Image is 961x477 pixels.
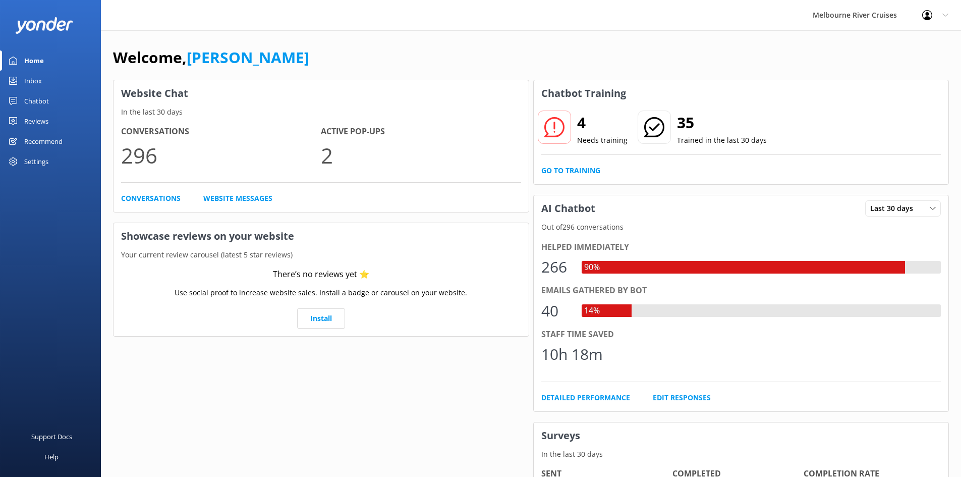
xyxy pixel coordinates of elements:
[870,203,919,214] span: Last 30 days
[114,249,529,260] p: Your current review carousel (latest 5 star reviews)
[24,131,63,151] div: Recommend
[187,47,309,68] a: [PERSON_NAME]
[577,111,628,135] h2: 4
[534,422,949,449] h3: Surveys
[121,138,321,172] p: 296
[534,222,949,233] p: Out of 296 conversations
[175,287,467,298] p: Use social proof to increase website sales. Install a badge or carousel on your website.
[653,392,711,403] a: Edit Responses
[541,241,941,254] div: Helped immediately
[541,328,941,341] div: Staff time saved
[321,138,521,172] p: 2
[541,165,600,176] a: Go to Training
[541,255,572,279] div: 266
[541,342,603,366] div: 10h 18m
[541,299,572,323] div: 40
[273,268,369,281] div: There’s no reviews yet ⭐
[15,17,73,34] img: yonder-white-logo.png
[577,135,628,146] p: Needs training
[677,135,767,146] p: Trained in the last 30 days
[44,447,59,467] div: Help
[24,111,48,131] div: Reviews
[24,50,44,71] div: Home
[31,427,72,447] div: Support Docs
[297,308,345,329] a: Install
[534,80,634,107] h3: Chatbot Training
[534,195,603,222] h3: AI Chatbot
[541,284,941,297] div: Emails gathered by bot
[541,392,630,403] a: Detailed Performance
[24,91,49,111] div: Chatbot
[114,223,529,249] h3: Showcase reviews on your website
[113,45,309,70] h1: Welcome,
[582,261,602,274] div: 90%
[121,193,181,204] a: Conversations
[121,125,321,138] h4: Conversations
[582,304,602,317] div: 14%
[321,125,521,138] h4: Active Pop-ups
[203,193,272,204] a: Website Messages
[534,449,949,460] p: In the last 30 days
[24,71,42,91] div: Inbox
[114,80,529,107] h3: Website Chat
[24,151,48,172] div: Settings
[677,111,767,135] h2: 35
[114,107,529,118] p: In the last 30 days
